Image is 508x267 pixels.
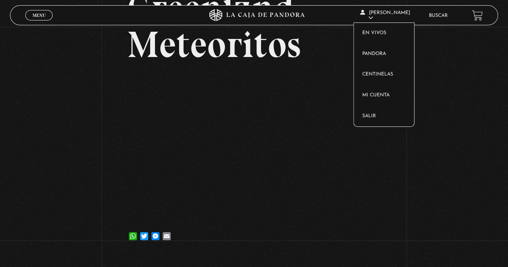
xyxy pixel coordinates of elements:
[429,13,448,18] a: Buscar
[139,224,150,240] a: Twitter
[354,64,414,85] a: Centinelas
[30,20,49,25] span: Cerrar
[127,224,139,240] a: WhatsApp
[354,106,414,127] a: Salir
[150,224,161,240] a: Messenger
[354,23,414,44] a: En vivos
[127,75,381,218] iframe: Dailymotion video player – Greenland Meteoritos
[354,44,414,65] a: Pandora
[360,10,410,20] span: [PERSON_NAME]
[33,13,46,18] span: Menu
[161,224,172,240] a: Email
[354,85,414,106] a: Mi cuenta
[472,10,483,21] a: View your shopping cart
